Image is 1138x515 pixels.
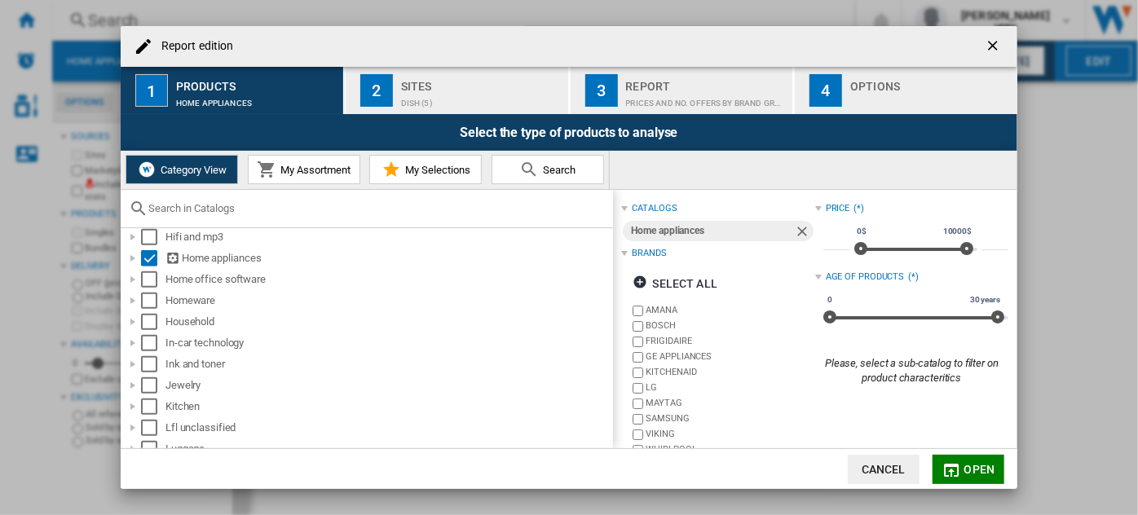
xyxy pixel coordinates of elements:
label: MAYTAG [646,397,814,409]
input: brand.name [633,383,643,394]
div: Sites [401,73,562,90]
md-checkbox: Select [141,398,165,415]
span: Search [540,164,576,176]
md-checkbox: Select [141,377,165,394]
label: BOSCH [646,319,814,332]
label: VIKING [646,428,814,440]
md-checkbox: Select [141,250,165,266]
h4: Report edition [153,38,233,55]
md-checkbox: Select [141,271,165,288]
input: brand.name [633,398,643,409]
md-checkbox: Select [141,229,165,245]
label: WHIRLPOOL [646,443,814,456]
md-checkbox: Select [141,441,165,457]
div: Select all [633,269,717,298]
button: 2 Sites dish (5) [346,67,570,114]
div: Home appliances [165,250,611,266]
span: 0$ [854,225,869,238]
div: Select the type of products to analyse [121,114,1017,151]
label: GE APPLIANCES [646,350,814,363]
button: Open [933,455,1004,484]
div: dish (5) [401,90,562,108]
button: Select all [628,269,721,298]
div: 3 [585,74,618,107]
div: Ink and toner [165,356,611,372]
input: brand.name [633,368,643,378]
label: FRIGIDAIRE [646,335,814,347]
div: Lfl unclassified [165,420,611,436]
button: Cancel [848,455,920,484]
button: Category View [126,155,238,184]
div: Luggage [165,441,611,457]
input: brand.name [633,429,643,440]
span: My Assortment [276,164,351,176]
div: Brands [632,247,666,260]
label: SAMSUNG [646,412,814,425]
div: Prices and No. offers by brand graph [626,90,787,108]
button: My Assortment [248,155,360,184]
div: Please, select a sub-catalog to filter on product characteritics [815,356,1008,385]
input: brand.name [633,414,643,425]
md-checkbox: Select [141,293,165,309]
md-checkbox: Select [141,314,165,330]
span: Category View [157,164,227,176]
label: LG [646,381,814,394]
ng-md-icon: getI18NText('BUTTONS.CLOSE_DIALOG') [985,37,1004,57]
div: Home appliances [176,90,337,108]
button: 4 Options [795,67,1017,114]
div: Household [165,314,611,330]
div: Homeware [165,293,611,309]
input: brand.name [633,337,643,347]
div: In-car technology [165,335,611,351]
button: 3 Report Prices and No. offers by brand graph [571,67,795,114]
div: Options [850,73,1011,90]
div: Age of products [826,271,905,284]
img: wiser-icon-white.png [137,160,157,179]
span: 0 [825,293,835,306]
ng-md-icon: Remove [794,223,814,243]
label: KITCHENAID [646,366,814,378]
span: 30 years [968,293,1003,306]
md-checkbox: Select [141,420,165,436]
button: My Selections [369,155,482,184]
span: 10000$ [941,225,974,238]
div: 1 [135,74,168,107]
input: Search in Catalogs [148,202,605,214]
input: brand.name [633,352,643,363]
div: Price [826,202,850,215]
md-checkbox: Select [141,356,165,372]
button: 1 Products Home appliances [121,67,345,114]
div: 2 [360,74,393,107]
div: catalogs [632,202,677,215]
label: AMANA [646,304,814,316]
span: My Selections [401,164,470,176]
input: brand.name [633,306,643,316]
input: brand.name [633,445,643,456]
div: Products [176,73,337,90]
div: Report [626,73,787,90]
div: Home appliances [631,221,793,241]
div: Kitchen [165,398,611,415]
div: Jewelry [165,377,611,394]
div: Hifi and mp3 [165,229,611,245]
input: brand.name [633,321,643,332]
button: getI18NText('BUTTONS.CLOSE_DIALOG') [978,30,1011,63]
div: 4 [809,74,842,107]
span: Open [964,463,995,476]
md-checkbox: Select [141,335,165,351]
div: Home office software [165,271,611,288]
button: Search [492,155,604,184]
